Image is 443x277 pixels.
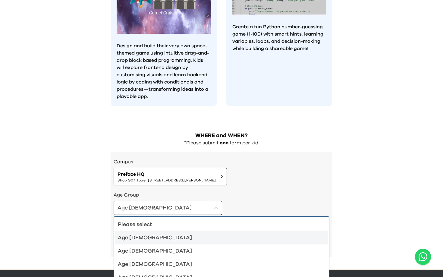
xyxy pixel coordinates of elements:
button: Open WhatsApp chat [415,249,431,265]
button: Age [DEMOGRAPHIC_DATA] [114,201,222,215]
h3: Age Group [114,191,329,199]
div: Age [DEMOGRAPHIC_DATA] [118,234,318,242]
h2: WHERE and WHEN? [111,131,332,140]
p: one [220,140,228,146]
a: Chat with us on WhatsApp [415,249,431,265]
div: *Please submit form per kid. [111,140,332,146]
div: Please select [118,220,318,229]
p: Create a fun Python number-guessing game (1-100) with smart hints, learning variables, loops, and... [232,23,326,52]
button: Preface HQShop G07, Tower [STREET_ADDRESS][PERSON_NAME] [114,168,227,185]
div: Age [DEMOGRAPHIC_DATA] [118,204,192,212]
span: Preface HQ [118,171,216,178]
h3: Campus [114,158,329,165]
div: Age [DEMOGRAPHIC_DATA] [118,247,318,255]
p: Design and build their very own space-themed game using intuitive drag-and-drop block based progr... [117,42,211,100]
span: Shop G07, Tower [STREET_ADDRESS][PERSON_NAME] [118,178,216,183]
div: Age [DEMOGRAPHIC_DATA] [118,260,318,269]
